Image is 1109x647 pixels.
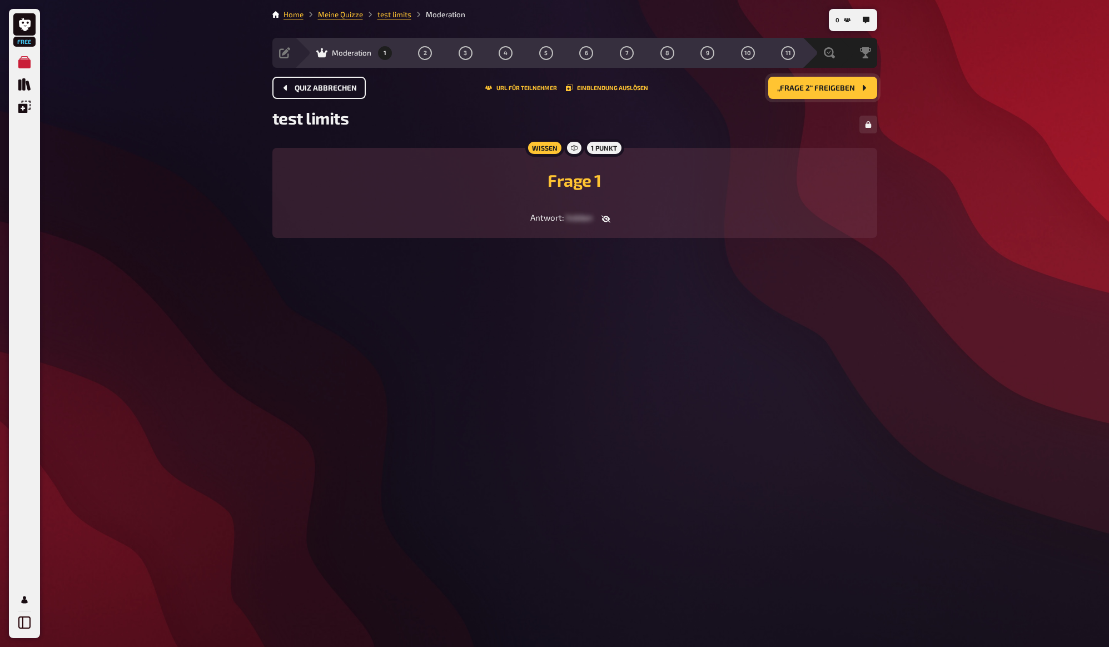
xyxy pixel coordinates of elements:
span: 5 [544,50,548,56]
button: 8 [658,44,676,62]
button: 10 [739,44,757,62]
button: 1 [376,44,394,62]
button: Einblendung auslösen [566,84,648,91]
a: test limits [377,10,411,19]
span: hidden [566,212,593,222]
span: 9 [706,50,709,56]
h2: Frage 1 [286,170,864,190]
span: 4 [504,50,508,56]
span: 2 [424,50,427,56]
button: 3 [456,44,474,62]
span: 8 [665,50,669,56]
li: Moderation [411,9,465,20]
li: Meine Quizze [304,9,363,20]
a: Mein Konto [13,589,36,611]
button: 11 [779,44,797,62]
span: 11 [785,50,791,56]
button: 9 [699,44,717,62]
div: Antwort : [286,212,864,224]
button: URL für Teilnehmer [485,84,557,91]
button: 4 [497,44,515,62]
span: Moderation [332,48,371,57]
span: 10 [744,50,751,56]
span: test limits [272,108,349,128]
span: 0 [836,17,839,23]
span: „Frage 2“ freigeben [777,84,855,92]
button: 6 [578,44,595,62]
li: test limits [363,9,411,20]
a: Einblendungen [13,96,36,118]
button: 0 [831,11,855,29]
span: Free [14,38,34,45]
span: Quiz abbrechen [295,84,357,92]
a: Meine Quizze [13,51,36,73]
div: Wissen [525,139,564,157]
button: „Frage 2“ freigeben [768,77,877,99]
span: 7 [625,50,629,56]
button: 5 [537,44,555,62]
span: 1 [384,50,386,56]
span: 3 [464,50,467,56]
li: Home [284,9,304,20]
button: Quiz abbrechen [272,77,366,99]
div: 1 Punkt [584,139,624,157]
a: Home [284,10,304,19]
button: 7 [618,44,636,62]
a: Quiz Sammlung [13,73,36,96]
a: Meine Quizze [318,10,363,19]
button: 2 [416,44,434,62]
span: 6 [585,50,588,56]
